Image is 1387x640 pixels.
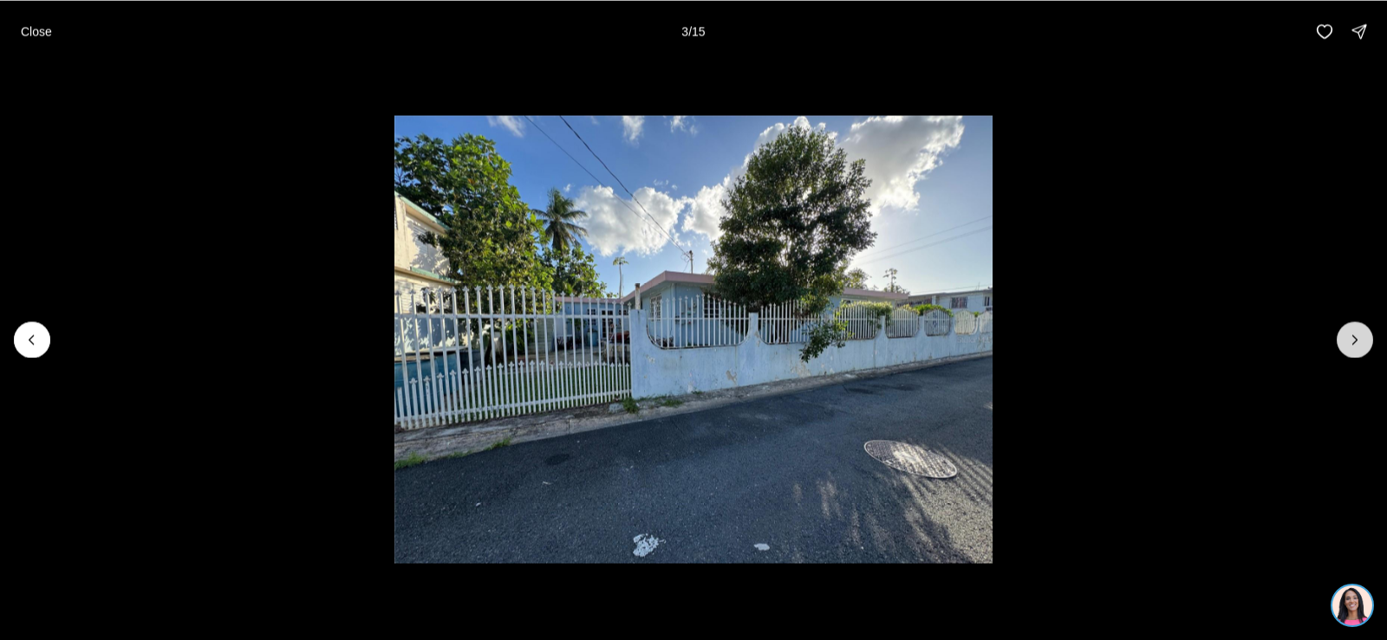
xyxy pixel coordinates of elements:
p: 3 / 15 [681,24,705,38]
button: Previous slide [14,321,50,358]
p: Close [21,24,52,38]
button: Close [10,14,62,48]
button: Next slide [1337,321,1373,358]
img: be3d4b55-7850-4bcb-9297-a2f9cd376e78.png [10,10,50,50]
